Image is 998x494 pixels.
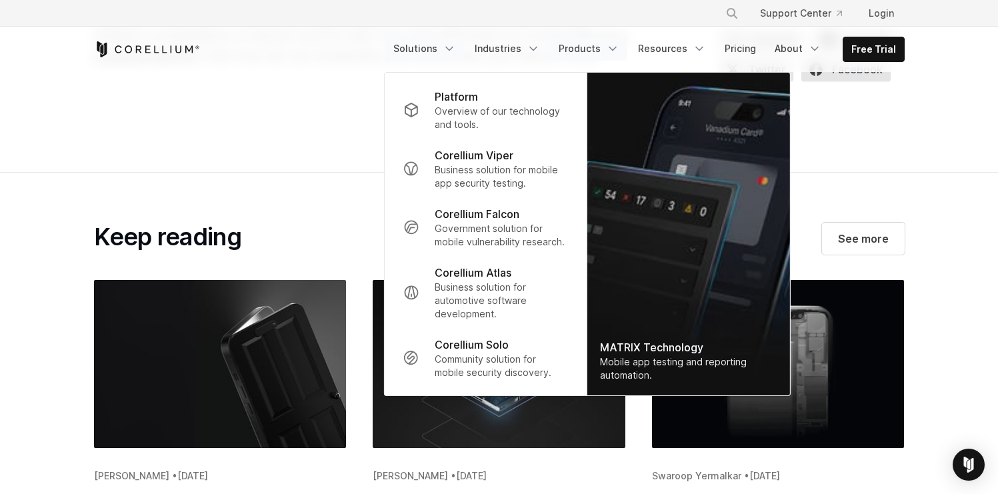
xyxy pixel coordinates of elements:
img: Common Vulnerabilities and Exposures Examples in Mobile Application Testing [94,280,347,482]
div: Navigation Menu [385,37,905,62]
img: Embedded Debugging with Arm DS IDE: Secure Tools & Techniques for App Developers [373,280,625,448]
a: Corellium Solo Community solution for mobile security discovery. [392,329,578,387]
p: Government solution for mobile vulnerability research. [435,222,567,249]
div: Swaroop Yermalkar • [652,469,905,483]
a: Products [551,37,627,61]
a: Corellium Home [94,41,200,57]
div: [PERSON_NAME] • [373,469,625,483]
div: MATRIX Technology [600,339,776,355]
a: Support Center [749,1,853,25]
a: MATRIX Technology Mobile app testing and reporting automation. [587,73,789,395]
a: Free Trial [843,37,904,61]
a: Platform Overview of our technology and tools. [392,81,578,139]
p: Corellium Viper [435,147,513,163]
p: Platform [435,89,478,105]
a: Corellium Atlas Business solution for automotive software development. [392,257,578,329]
div: Navigation Menu [709,1,905,25]
a: Corellium Viper Business solution for mobile app security testing. [392,139,578,198]
a: Industries [467,37,548,61]
p: Corellium Solo [435,337,509,353]
p: Community solution for mobile security discovery. [435,353,567,379]
a: Corellium Falcon Government solution for mobile vulnerability research. [392,198,578,257]
a: Solutions [385,37,464,61]
a: Facebook [801,57,899,87]
a: Resources [630,37,714,61]
a: See more [822,223,905,255]
p: Corellium Falcon [435,206,519,222]
div: Mobile app testing and reporting automation. [600,355,776,382]
button: Search [720,1,744,25]
a: Pricing [717,37,764,61]
span: [DATE] [177,470,208,481]
img: Matrix_WebNav_1x [587,73,789,395]
span: [DATE] [749,470,780,481]
a: Login [858,1,905,25]
p: Corellium Atlas [435,265,511,281]
span: See more [838,231,889,247]
div: Open Intercom Messenger [953,449,985,481]
div: [PERSON_NAME] • [94,469,347,483]
p: Overview of our technology and tools. [435,105,567,131]
a: About [767,37,829,61]
span: [DATE] [456,470,487,481]
h2: Keep reading [94,223,241,252]
p: Business solution for mobile app security testing. [435,163,567,190]
p: Business solution for automotive software development. [435,281,567,321]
